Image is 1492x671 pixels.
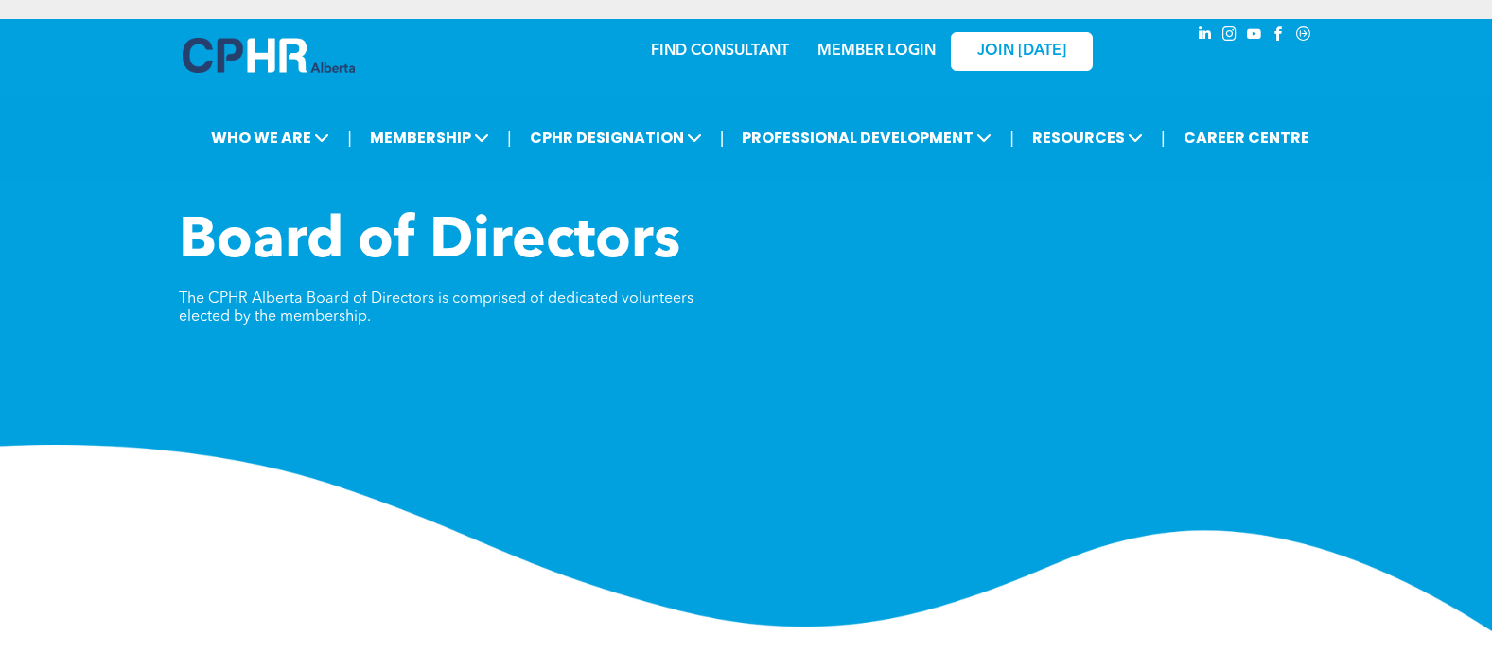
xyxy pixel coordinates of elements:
[977,43,1066,61] span: JOIN [DATE]
[720,118,725,157] li: |
[179,291,693,325] span: The CPHR Alberta Board of Directors is comprised of dedicated volunteers elected by the membership.
[347,118,352,157] li: |
[1195,24,1216,49] a: linkedin
[183,38,355,73] img: A blue and white logo for cp alberta
[651,44,789,59] a: FIND CONSULTANT
[524,120,708,155] span: CPHR DESIGNATION
[179,214,680,271] span: Board of Directors
[1178,120,1315,155] a: CAREER CENTRE
[1009,118,1014,157] li: |
[1220,24,1240,49] a: instagram
[1027,120,1149,155] span: RESOURCES
[364,120,495,155] span: MEMBERSHIP
[736,120,997,155] span: PROFESSIONAL DEVELOPMENT
[951,32,1093,71] a: JOIN [DATE]
[205,120,335,155] span: WHO WE ARE
[1161,118,1166,157] li: |
[507,118,512,157] li: |
[1244,24,1265,49] a: youtube
[1293,24,1314,49] a: Social network
[817,44,936,59] a: MEMBER LOGIN
[1269,24,1290,49] a: facebook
